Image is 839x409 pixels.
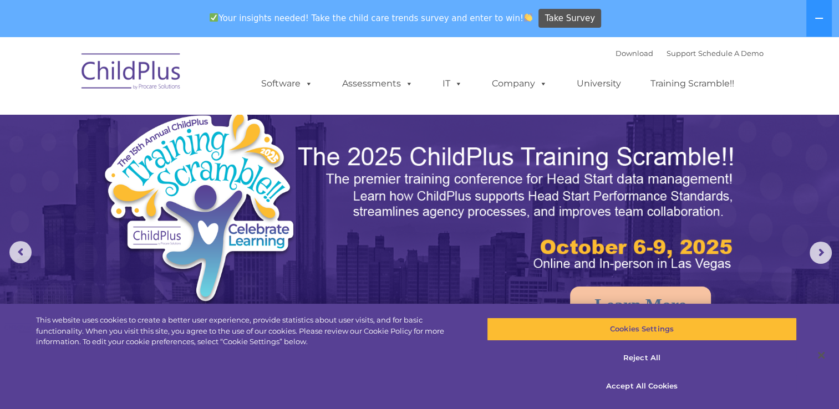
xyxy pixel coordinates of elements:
[481,73,558,95] a: Company
[210,13,218,22] img: ✅
[487,318,797,341] button: Cookies Settings
[538,9,601,28] a: Take Survey
[667,49,696,58] a: Support
[331,73,424,95] a: Assessments
[154,73,188,81] span: Last name
[154,119,201,127] span: Phone number
[205,7,537,29] span: Your insights needed! Take the child care trends survey and enter to win!
[524,13,532,22] img: 👏
[616,49,653,58] a: Download
[566,73,632,95] a: University
[250,73,324,95] a: Software
[36,315,461,347] div: This website uses cookies to create a better user experience, provide statistics about user visit...
[487,346,797,370] button: Reject All
[76,45,187,101] img: ChildPlus by Procare Solutions
[487,375,797,398] button: Accept All Cookies
[616,49,764,58] font: |
[639,73,745,95] a: Training Scramble!!
[431,73,474,95] a: IT
[545,9,595,28] span: Take Survey
[570,287,711,324] a: Learn More
[698,49,764,58] a: Schedule A Demo
[809,343,833,367] button: Close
